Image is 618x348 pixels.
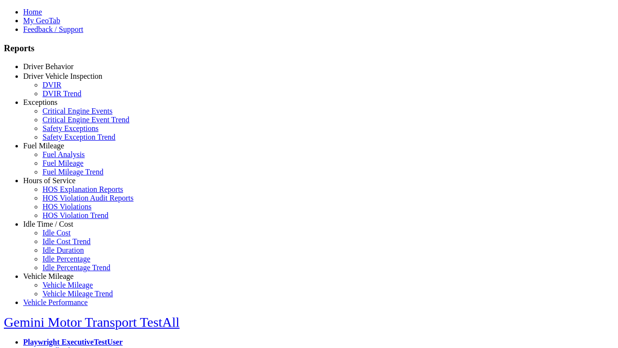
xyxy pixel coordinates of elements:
[23,25,83,33] a: Feedback / Support
[42,290,113,298] a: Vehicle Mileage Trend
[42,185,123,193] a: HOS Explanation Reports
[23,176,75,185] a: Hours of Service
[42,159,84,167] a: Fuel Mileage
[42,229,70,237] a: Idle Cost
[23,338,123,346] a: Playwright ExecutiveTestUser
[42,71,96,79] a: Driver Scorecard
[42,133,115,141] a: Safety Exception Trend
[4,315,180,330] a: Gemini Motor Transport TestAll
[42,124,98,132] a: Safety Exceptions
[42,89,81,98] a: DVIR Trend
[42,281,93,289] a: Vehicle Mileage
[23,298,88,306] a: Vehicle Performance
[42,150,85,159] a: Fuel Analysis
[42,237,91,246] a: Idle Cost Trend
[42,203,91,211] a: HOS Violations
[42,194,134,202] a: HOS Violation Audit Reports
[42,211,109,219] a: HOS Violation Trend
[23,62,73,71] a: Driver Behavior
[23,98,57,106] a: Exceptions
[42,81,61,89] a: DVIR
[42,263,110,272] a: Idle Percentage Trend
[23,272,73,280] a: Vehicle Mileage
[42,255,90,263] a: Idle Percentage
[23,16,60,25] a: My GeoTab
[23,8,42,16] a: Home
[4,43,614,54] h3: Reports
[42,107,112,115] a: Critical Engine Events
[42,246,84,254] a: Idle Duration
[23,220,73,228] a: Idle Time / Cost
[23,72,102,80] a: Driver Vehicle Inspection
[42,116,129,124] a: Critical Engine Event Trend
[42,168,103,176] a: Fuel Mileage Trend
[23,142,64,150] a: Fuel Mileage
